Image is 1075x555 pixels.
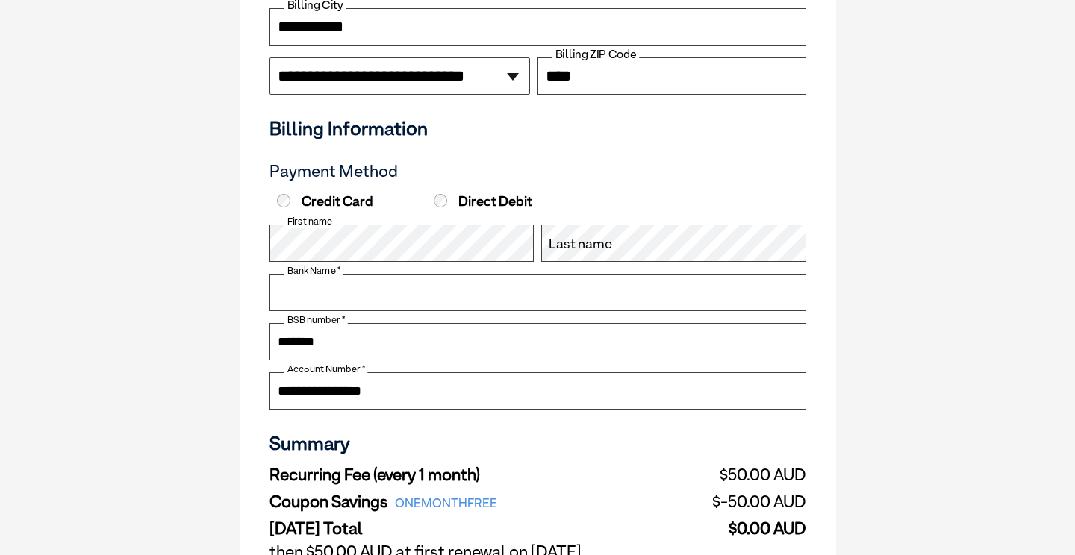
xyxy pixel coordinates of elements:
[650,515,806,539] td: $0.00 AUD
[284,215,334,228] label: First name
[284,264,343,277] label: Bank Name *
[269,432,806,454] h3: Summary
[284,313,348,327] label: BSB number *
[549,234,612,254] label: Last name
[269,462,651,489] td: Recurring Fee (every 1 month)
[388,493,505,514] span: ONEMONTHFREE
[284,363,367,376] label: Account Number *
[430,193,584,210] label: Direct Debit
[277,194,290,207] input: Credit Card
[269,489,651,515] td: Coupon Savings
[273,193,427,210] label: Credit Card
[269,117,806,139] h3: Billing Information
[269,162,806,181] h3: Payment Method
[269,515,651,539] td: [DATE] Total
[552,48,639,61] label: Billing ZIP Code
[434,194,447,207] input: Direct Debit
[650,462,806,489] td: $50.00 AUD
[650,489,806,515] td: $-50.00 AUD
